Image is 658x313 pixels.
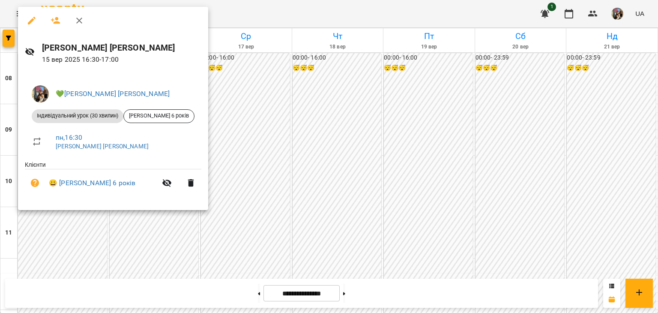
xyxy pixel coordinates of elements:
img: 497ea43cfcb3904c6063eaf45c227171.jpeg [32,85,49,102]
span: [PERSON_NAME] 6 років [124,112,194,120]
ul: Клієнти [25,160,201,200]
a: [PERSON_NAME] [PERSON_NAME] [56,143,149,150]
h6: [PERSON_NAME] [PERSON_NAME] [42,41,201,54]
a: 😀 [PERSON_NAME] 6 років [49,178,135,188]
a: 💚[PERSON_NAME] [PERSON_NAME] [56,90,170,98]
div: [PERSON_NAME] 6 років [123,109,194,123]
span: Індивідуальний урок (30 хвилин) [32,112,123,120]
p: 15 вер 2025 16:30 - 17:00 [42,54,201,65]
button: Візит ще не сплачено. Додати оплату? [25,173,45,193]
a: пн , 16:30 [56,133,82,141]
